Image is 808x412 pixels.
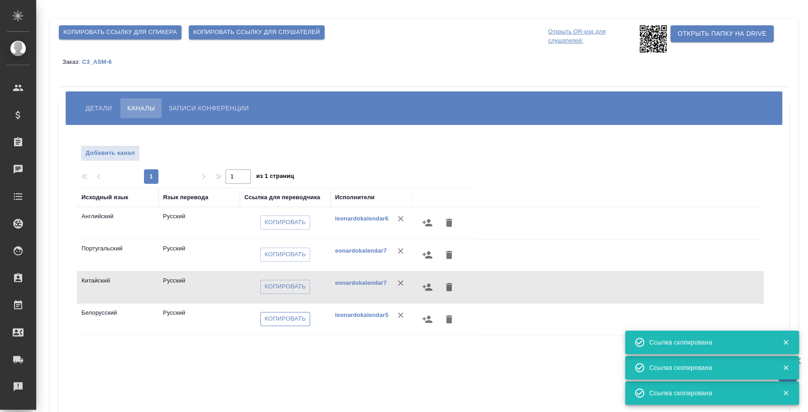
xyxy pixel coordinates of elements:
div: Ссылка скопирована [649,363,769,372]
td: Русский [158,207,240,239]
div: Ссылка скопирована [649,338,769,347]
button: Удалить канал [438,244,460,266]
span: Добавить канал [86,148,135,158]
button: Копировать [260,312,311,326]
span: из 1 страниц [256,171,294,184]
button: Копировать ссылку для слушателей [189,25,325,39]
button: Удалить [394,308,407,322]
button: Удалить канал [438,212,460,234]
span: Копировать [265,282,306,292]
span: Копировать ссылку для спикера [63,27,177,38]
a: leonardokalendar6 [335,215,388,222]
td: Русский [158,240,240,271]
span: Копировать [265,249,306,260]
button: Назначить исполнителей [416,308,438,330]
span: Записи конференции [168,103,249,114]
span: Каналы [127,103,155,114]
button: Закрыть [776,389,795,397]
td: Португальский [77,240,158,271]
a: leonardokalendar5 [335,311,388,318]
button: Удалить канал [438,308,460,330]
button: Закрыть [776,364,795,372]
div: Исполнители [335,193,375,202]
button: Открыть папку на Drive [670,25,774,42]
a: eonardokalendar7 [335,279,387,286]
div: Ссылка скопирована [649,388,769,398]
button: Удалить канал [438,276,460,298]
button: Копировать ссылку для спикера [59,25,182,39]
div: Язык перевода [163,193,208,202]
td: Белорусский [77,304,158,335]
p: Заказ: [62,58,82,65]
button: Добавить канал [81,145,140,161]
button: Закрыть [776,338,795,346]
button: Назначить исполнителей [416,276,438,298]
button: Назначить исполнителей [416,212,438,234]
a: eonardokalendar7 [335,247,387,254]
button: Копировать [260,280,311,294]
div: Ссылка для переводчика [244,193,320,202]
button: Назначить исполнителей [416,244,438,266]
button: Удалить [394,244,407,258]
button: Удалить [394,276,407,290]
td: Русский [158,272,240,303]
span: Копировать [265,217,306,228]
p: Открыть QR-код для слушателей: [548,25,637,53]
td: Русский [158,304,240,335]
span: Копировать [265,314,306,324]
button: Удалить [394,212,407,225]
button: Копировать [260,248,311,262]
button: Копировать [260,216,311,230]
a: C3_ASM-6 [82,58,118,65]
span: Детали [86,103,112,114]
td: Английский [77,207,158,239]
span: Копировать ссылку для слушателей [193,27,320,38]
div: Исходный язык [81,193,128,202]
span: Открыть папку на Drive [678,28,766,39]
td: Китайский [77,272,158,303]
